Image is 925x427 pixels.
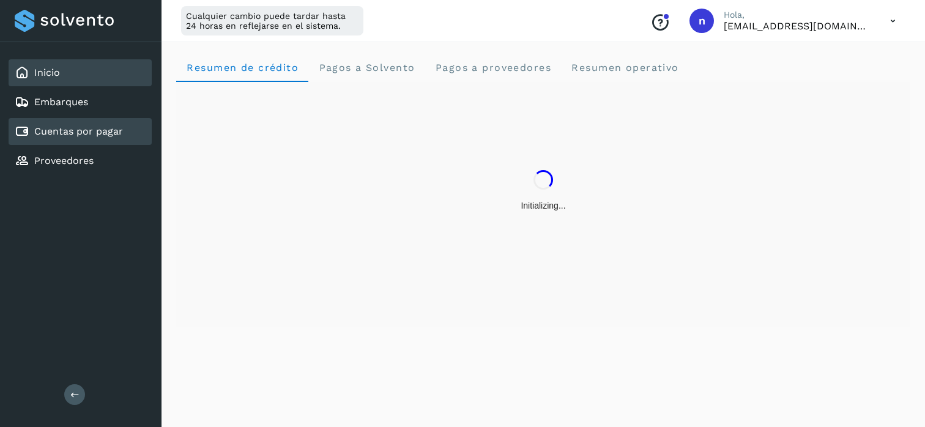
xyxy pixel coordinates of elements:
[186,62,299,73] span: Resumen de crédito
[724,10,871,20] p: Hola,
[571,62,679,73] span: Resumen operativo
[9,89,152,116] div: Embarques
[9,118,152,145] div: Cuentas por pagar
[318,62,415,73] span: Pagos a Solvento
[9,59,152,86] div: Inicio
[724,20,871,32] p: niagara+prod@solvento.mx
[434,62,551,73] span: Pagos a proveedores
[34,155,94,166] a: Proveedores
[34,125,123,137] a: Cuentas por pagar
[9,147,152,174] div: Proveedores
[181,6,363,35] div: Cualquier cambio puede tardar hasta 24 horas en reflejarse en el sistema.
[34,96,88,108] a: Embarques
[34,67,60,78] a: Inicio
